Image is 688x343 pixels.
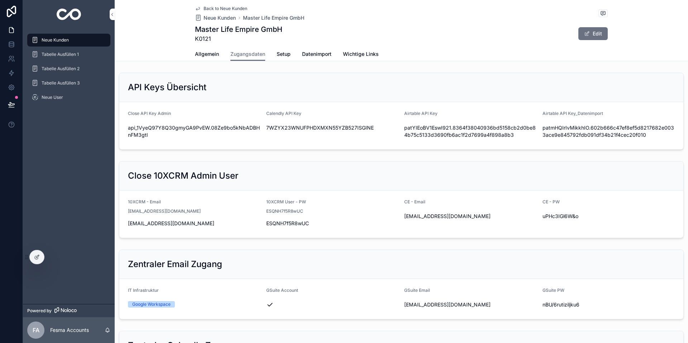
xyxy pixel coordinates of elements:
[343,48,379,62] a: Wichtige Links
[33,326,39,334] span: FA
[302,50,331,58] span: Datenimport
[27,34,110,47] a: Neue Kunden
[23,304,115,317] a: Powered by
[128,82,206,93] h2: API Keys Übersicht
[543,124,675,139] span: patmHQIrIvMikkhIO.602b666c47ef8ef5d8217682e0033ace9e845792fdb091df34b21f4cec20f010
[128,124,261,139] span: api_1VyeQ97Y8Q30gmyGA9PvEW.08Ze9bo5kNbADBHnFM3gtl
[128,288,159,293] span: IT Infrastruktur
[50,327,89,334] p: Fesma Accounts
[128,170,238,182] h2: Close 10XCRM Admin User
[128,111,171,116] span: Close API Key Admin
[195,14,236,21] a: Neue Kunden
[266,220,399,227] span: ESQNH7f5R8wUC
[128,259,222,270] h2: Zentraler Email Zugang
[27,48,110,61] a: Tabelle Ausfüllen 1
[543,199,560,204] span: CE - PW
[132,301,171,308] div: Google Workspace
[195,34,282,43] span: K0121
[128,220,261,227] span: [EMAIL_ADDRESS][DOMAIN_NAME]
[243,14,304,21] a: Master Life Empire GmbH
[42,37,69,43] span: Neue Kunden
[128,208,201,214] span: [EMAIL_ADDRESS][DOMAIN_NAME]
[27,77,110,90] a: Tabelle Ausfüllen 3
[266,288,298,293] span: GSuite Account
[42,80,80,86] span: Tabelle Ausfüllen 3
[277,50,291,58] span: Setup
[404,124,537,139] span: patYIEoBV1EswI921.8364f38040936bd5158cb2d0be84b75c5133d3690fb6ac1f2d7699a4f898a8b3
[204,14,236,21] span: Neue Kunden
[23,29,115,113] div: scrollable content
[404,111,438,116] span: Airtable API Key
[266,124,399,131] span: 7WZYX23WNUFPHDXMXN55YZB527ISGINE
[27,62,110,75] a: Tabelle Ausfüllen 2
[195,24,282,34] h1: Master Life Empire GmbH
[230,48,265,61] a: Zugangsdaten
[195,6,247,11] a: Back to Neue Kunden
[266,111,301,116] span: Calendly API Key
[578,27,608,40] button: Edit
[277,48,291,62] a: Setup
[195,48,219,62] a: Allgemein
[128,199,161,204] span: 10XCRM - Email
[302,48,331,62] a: Datenimport
[404,301,537,308] span: [EMAIL_ADDRESS][DOMAIN_NAME]
[266,208,303,214] span: ESQNH7f5R8wUC
[343,50,379,58] span: Wichtige Links
[543,111,603,116] span: Airtable API Key_Datenimport
[27,308,52,314] span: Powered by
[57,9,81,20] img: App logo
[230,50,265,58] span: Zugangsdaten
[266,199,306,204] span: 10XCRM User - PW
[404,288,430,293] span: GSuite Email
[42,95,63,100] span: Neue User
[543,301,675,308] span: nBU/6rutiziljku6
[42,52,79,57] span: Tabelle Ausfüllen 1
[195,50,219,58] span: Allgemein
[404,199,425,204] span: CE - Email
[543,288,564,293] span: GSuite PW
[543,213,675,220] span: uPHc3IGl6W&o
[404,213,537,220] span: [EMAIL_ADDRESS][DOMAIN_NAME]
[27,91,110,104] a: Neue User
[42,66,80,72] span: Tabelle Ausfüllen 2
[204,6,247,11] span: Back to Neue Kunden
